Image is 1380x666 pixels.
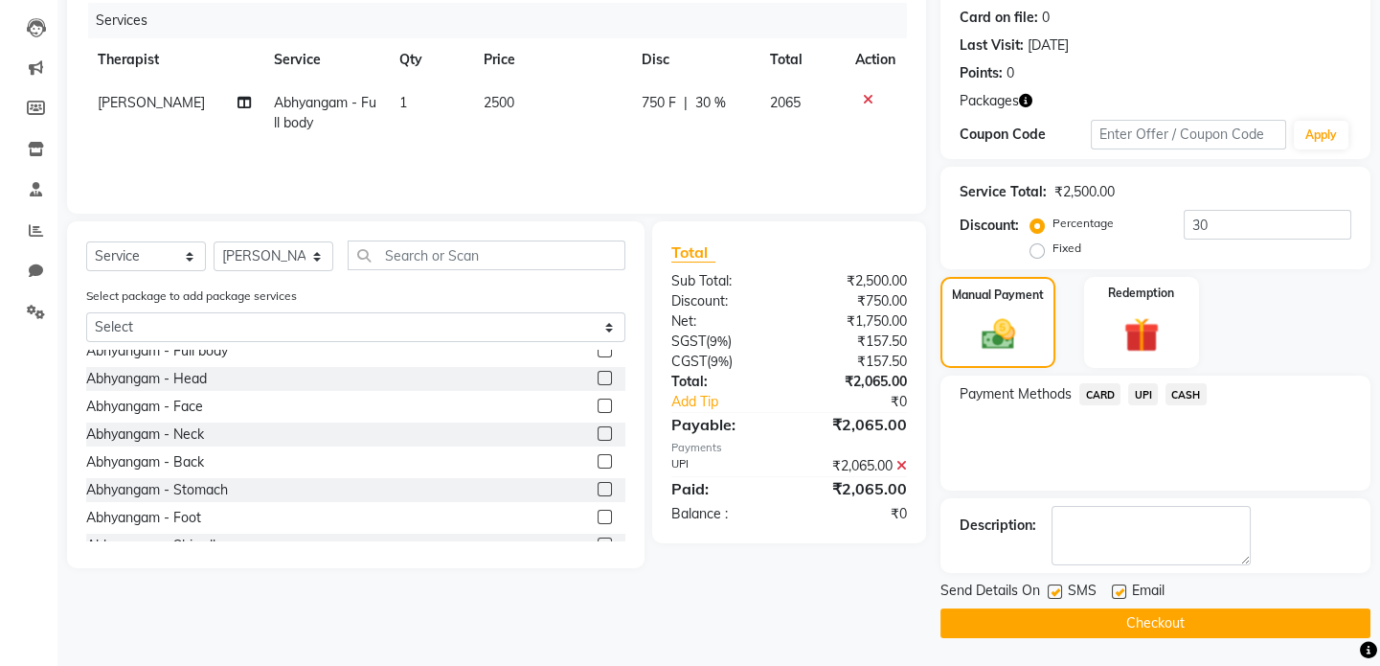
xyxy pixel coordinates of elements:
span: SGST [671,333,706,350]
label: Manual Payment [952,287,1044,304]
div: Payable: [657,413,789,436]
th: Action [844,38,907,81]
span: Send Details On [940,581,1040,605]
th: Disc [630,38,758,81]
div: Discount: [657,291,789,311]
div: 0 [1042,8,1050,28]
div: ₹157.50 [789,352,921,372]
div: Abhyangam - Stomach [86,480,228,500]
div: Abhyangam - Full body [86,341,228,361]
span: 1 [399,94,407,111]
div: Sub Total: [657,271,789,291]
img: _gift.svg [1113,313,1170,357]
div: ₹2,500.00 [789,271,921,291]
div: Discount: [960,216,1019,236]
div: [DATE] [1028,35,1069,56]
div: Paid: [657,477,789,500]
input: Enter Offer / Coupon Code [1091,120,1286,149]
span: Total [671,242,715,263]
span: 2065 [770,94,801,111]
div: Abhyangam - Neck [86,425,204,445]
div: ₹0 [789,504,921,524]
button: Apply [1294,121,1348,149]
div: ₹750.00 [789,291,921,311]
div: ₹157.50 [789,332,921,352]
input: Search or Scan [348,241,625,270]
label: Redemption [1108,285,1174,302]
div: Abhyangam - Back [86,452,204,472]
th: Service [262,38,388,81]
span: [PERSON_NAME] [98,94,205,111]
img: _cash.svg [971,315,1026,354]
span: 750 F [642,93,676,113]
div: 0 [1007,63,1014,83]
div: Abhyangam - Foot [86,508,201,528]
span: CGST [671,353,707,370]
a: Add Tip [657,392,811,412]
span: CARD [1079,383,1120,405]
div: Abhyangam - Face [86,397,203,417]
div: Service Total: [960,182,1047,202]
div: Description: [960,516,1036,536]
div: Abhyangam - Shirodhara [86,536,240,556]
div: ( ) [657,352,789,372]
div: ( ) [657,332,789,352]
div: Points: [960,63,1003,83]
label: Percentage [1052,215,1114,232]
span: 9% [710,333,728,349]
div: ₹2,065.00 [789,456,921,476]
button: Checkout [940,609,1370,638]
span: Payment Methods [960,384,1072,404]
span: 30 % [695,93,726,113]
div: ₹2,065.00 [789,477,921,500]
div: ₹2,500.00 [1054,182,1115,202]
label: Fixed [1052,240,1081,257]
th: Therapist [86,38,262,81]
div: ₹2,065.00 [789,372,921,392]
div: Net: [657,311,789,332]
th: Price [472,38,630,81]
span: Abhyangam - Full body [274,94,376,131]
span: Email [1132,581,1165,605]
label: Select package to add package services [86,287,297,305]
span: SMS [1068,581,1097,605]
div: ₹2,065.00 [789,413,921,436]
div: Balance : [657,504,789,524]
span: UPI [1128,383,1158,405]
span: Packages [960,91,1019,111]
span: CASH [1165,383,1207,405]
span: 2500 [484,94,514,111]
div: UPI [657,456,789,476]
span: 9% [711,354,729,369]
span: | [684,93,688,113]
th: Qty [388,38,471,81]
div: Card on file: [960,8,1038,28]
div: ₹1,750.00 [789,311,921,332]
div: Payments [671,440,907,456]
div: Abhyangam - Head [86,369,207,389]
div: Coupon Code [960,125,1090,145]
div: ₹0 [811,392,921,412]
div: Total: [657,372,789,392]
div: Last Visit: [960,35,1024,56]
div: Services [88,3,921,38]
th: Total [758,38,845,81]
